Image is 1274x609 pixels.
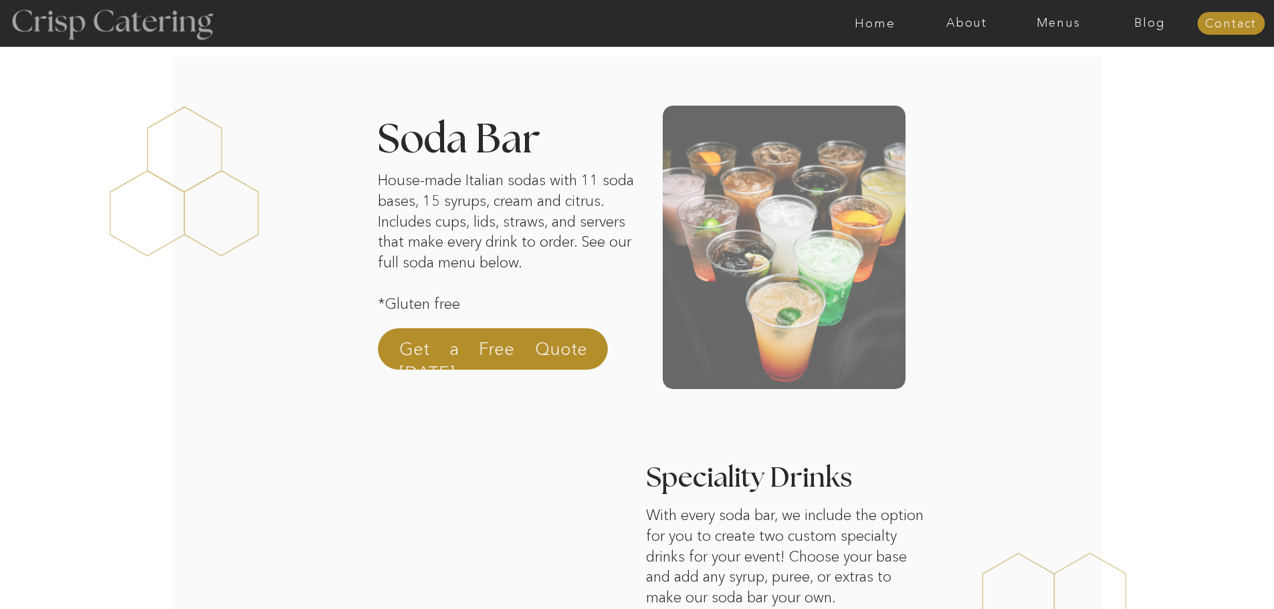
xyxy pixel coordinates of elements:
[1197,17,1265,31] a: Contact
[829,17,921,30] a: Home
[378,170,635,312] p: House-made Italian sodas with 11 soda bases, 15 syrups, cream and citrus. Includes cups, lids, st...
[921,17,1013,30] a: About
[1104,17,1196,30] a: Blog
[378,120,635,156] h2: Soda Bar
[1013,17,1104,30] a: Menus
[646,465,1073,477] h3: Speciality Drinks
[399,337,587,369] a: Get a Free Quote [DATE]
